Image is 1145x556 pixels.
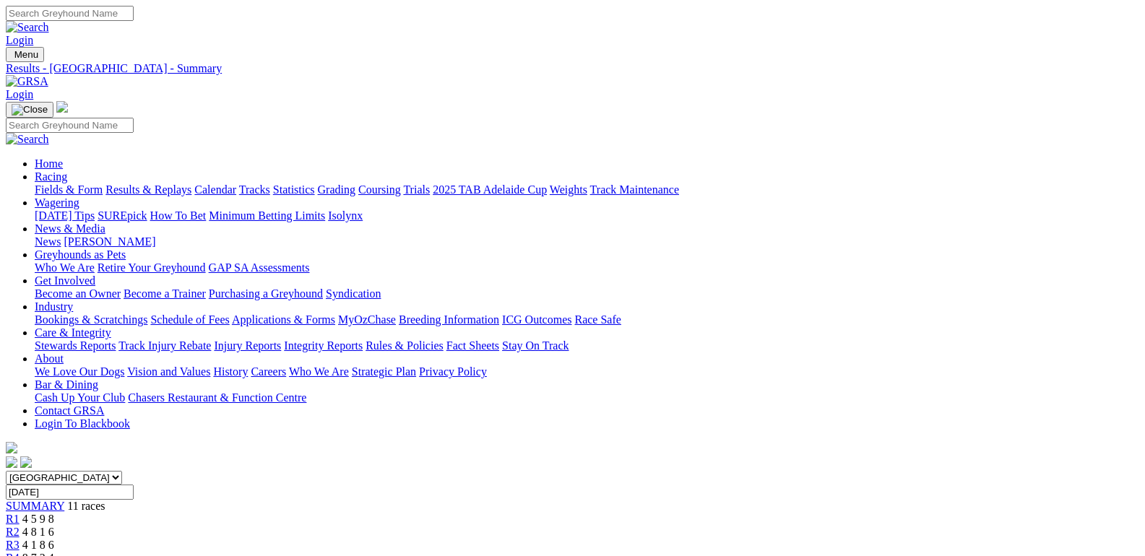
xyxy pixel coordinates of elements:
[35,157,63,170] a: Home
[150,209,207,222] a: How To Bet
[6,34,33,46] a: Login
[35,391,1139,404] div: Bar & Dining
[98,209,147,222] a: SUREpick
[127,365,210,378] a: Vision and Values
[6,88,33,100] a: Login
[35,248,126,261] a: Greyhounds as Pets
[35,339,116,352] a: Stewards Reports
[35,391,125,404] a: Cash Up Your Club
[358,183,401,196] a: Coursing
[214,339,281,352] a: Injury Reports
[289,365,349,378] a: Who We Are
[6,118,134,133] input: Search
[433,183,547,196] a: 2025 TAB Adelaide Cup
[209,209,325,222] a: Minimum Betting Limits
[35,274,95,287] a: Get Involved
[35,300,73,313] a: Industry
[239,183,270,196] a: Tracks
[35,183,103,196] a: Fields & Form
[35,417,130,430] a: Login To Blackbook
[6,500,64,512] a: SUMMARY
[35,261,95,274] a: Who We Are
[446,339,499,352] a: Fact Sheets
[35,339,1139,352] div: Care & Integrity
[22,526,54,538] span: 4 8 1 6
[124,287,206,300] a: Become a Trainer
[118,339,211,352] a: Track Injury Rebate
[273,183,315,196] a: Statistics
[35,313,1139,326] div: Industry
[20,456,32,468] img: twitter.svg
[6,513,20,525] a: R1
[328,209,363,222] a: Isolynx
[35,326,111,339] a: Care & Integrity
[35,287,1139,300] div: Get Involved
[128,391,306,404] a: Chasers Restaurant & Function Centre
[35,209,1139,222] div: Wagering
[318,183,355,196] a: Grading
[194,183,236,196] a: Calendar
[6,62,1139,75] a: Results - [GEOGRAPHIC_DATA] - Summary
[35,170,67,183] a: Racing
[35,222,105,235] a: News & Media
[14,49,38,60] span: Menu
[232,313,335,326] a: Applications & Forms
[35,378,98,391] a: Bar & Dining
[35,404,104,417] a: Contact GRSA
[209,261,310,274] a: GAP SA Assessments
[35,209,95,222] a: [DATE] Tips
[326,287,381,300] a: Syndication
[366,339,444,352] a: Rules & Policies
[502,339,569,352] a: Stay On Track
[6,47,44,62] button: Toggle navigation
[35,365,124,378] a: We Love Our Dogs
[6,456,17,468] img: facebook.svg
[64,235,155,248] a: [PERSON_NAME]
[6,442,17,453] img: logo-grsa-white.png
[6,539,20,551] a: R3
[6,485,134,500] input: Select date
[35,261,1139,274] div: Greyhounds as Pets
[251,365,286,378] a: Careers
[22,539,54,551] span: 4 1 8 6
[338,313,396,326] a: MyOzChase
[6,6,134,21] input: Search
[35,196,79,209] a: Wagering
[6,75,48,88] img: GRSA
[6,102,53,118] button: Toggle navigation
[502,313,571,326] a: ICG Outcomes
[56,101,68,113] img: logo-grsa-white.png
[35,352,64,365] a: About
[213,365,248,378] a: History
[105,183,191,196] a: Results & Replays
[6,526,20,538] a: R2
[35,235,1139,248] div: News & Media
[98,261,206,274] a: Retire Your Greyhound
[574,313,621,326] a: Race Safe
[403,183,430,196] a: Trials
[6,133,49,146] img: Search
[352,365,416,378] a: Strategic Plan
[399,313,499,326] a: Breeding Information
[22,513,54,525] span: 4 5 9 8
[35,183,1139,196] div: Racing
[35,313,147,326] a: Bookings & Scratchings
[67,500,105,512] span: 11 races
[150,313,229,326] a: Schedule of Fees
[35,365,1139,378] div: About
[6,21,49,34] img: Search
[419,365,487,378] a: Privacy Policy
[209,287,323,300] a: Purchasing a Greyhound
[550,183,587,196] a: Weights
[35,235,61,248] a: News
[284,339,363,352] a: Integrity Reports
[35,287,121,300] a: Become an Owner
[590,183,679,196] a: Track Maintenance
[12,104,48,116] img: Close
